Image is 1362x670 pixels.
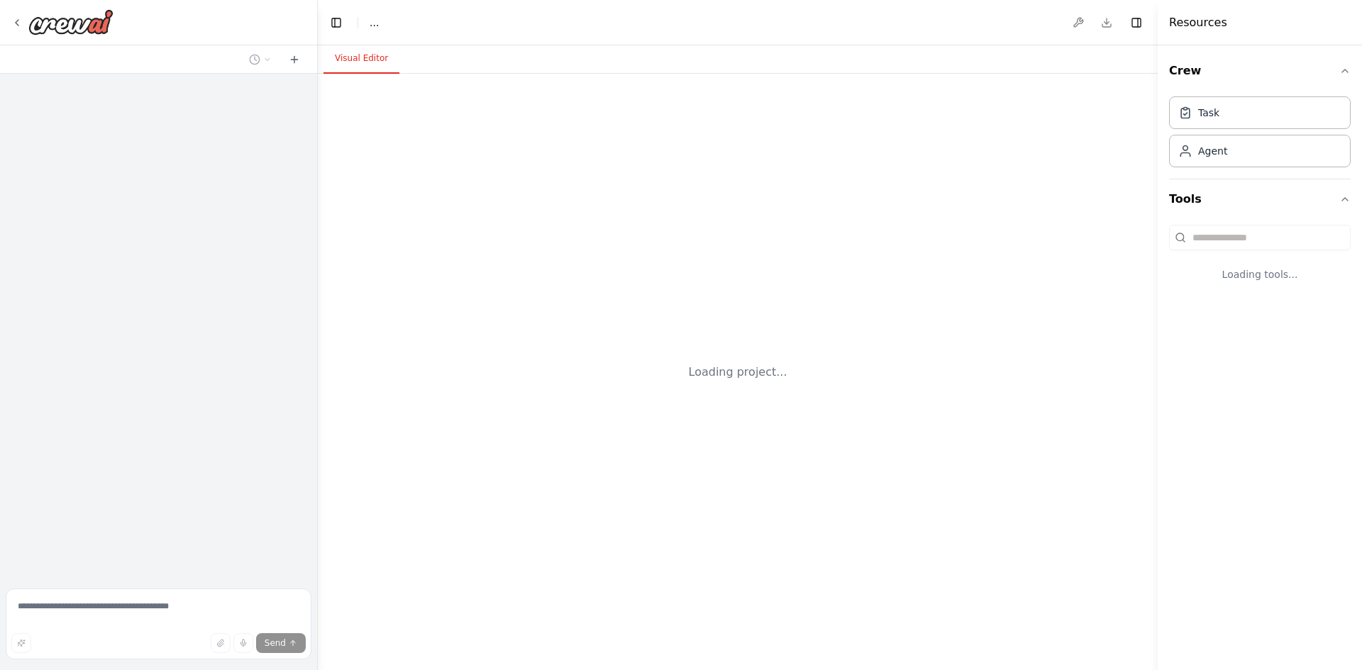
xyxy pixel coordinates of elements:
button: Upload files [211,633,231,653]
button: Improve this prompt [11,633,31,653]
div: Loading tools... [1169,256,1351,293]
span: Send [265,637,286,649]
div: Task [1198,106,1219,120]
button: Hide right sidebar [1126,13,1146,33]
h4: Resources [1169,14,1227,31]
nav: breadcrumb [370,16,379,30]
button: Tools [1169,179,1351,219]
div: Loading project... [689,364,787,381]
button: Switch to previous chat [243,51,277,68]
span: ... [370,16,379,30]
button: Click to speak your automation idea [233,633,253,653]
button: Send [256,633,306,653]
div: Agent [1198,144,1227,158]
button: Visual Editor [323,44,399,74]
div: Crew [1169,91,1351,179]
div: Tools [1169,219,1351,304]
button: Hide left sidebar [326,13,346,33]
img: Logo [28,9,113,35]
button: Start a new chat [283,51,306,68]
button: Crew [1169,51,1351,91]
